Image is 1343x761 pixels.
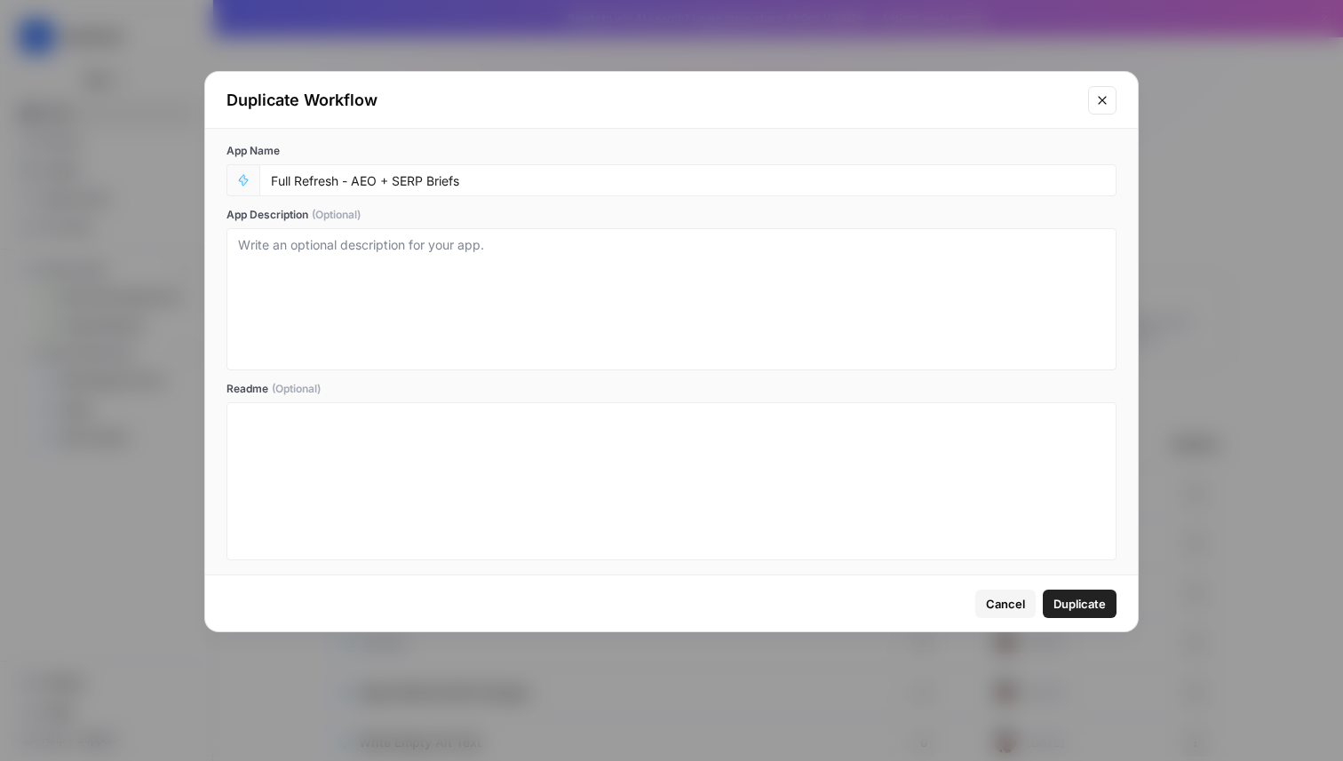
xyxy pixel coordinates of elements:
[975,590,1036,618] button: Cancel
[1053,595,1106,613] span: Duplicate
[1043,590,1117,618] button: Duplicate
[1088,86,1117,115] button: Close modal
[271,172,1105,188] input: Untitled
[312,207,361,223] span: (Optional)
[986,595,1025,613] span: Cancel
[226,143,1117,159] label: App Name
[226,207,1117,223] label: App Description
[272,381,321,397] span: (Optional)
[226,88,1077,113] div: Duplicate Workflow
[226,381,1117,397] label: Readme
